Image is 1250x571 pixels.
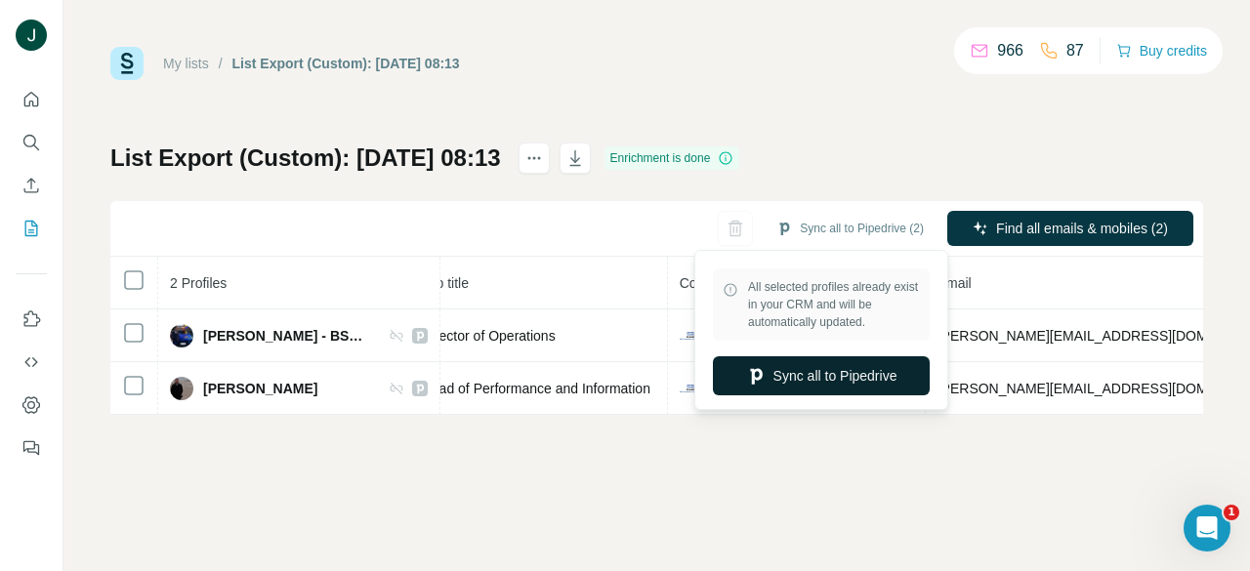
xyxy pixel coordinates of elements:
p: 966 [997,39,1023,62]
button: Sync all to Pipedrive [713,356,930,395]
h1: List Export (Custom): [DATE] 08:13 [110,143,501,174]
span: 1 [1224,505,1239,520]
button: actions [519,143,550,174]
p: 87 [1066,39,1084,62]
button: Search [16,125,47,160]
div: List Export (Custom): [DATE] 08:13 [232,54,460,73]
img: Surfe Logo [110,47,144,80]
span: All selected profiles already exist in your CRM and will be automatically updated. [748,278,920,331]
button: Sync all to Pipedrive (2) [763,214,937,243]
a: My lists [163,56,209,71]
img: Avatar [170,377,193,400]
button: Enrich CSV [16,168,47,203]
iframe: Intercom live chat [1184,505,1230,551]
span: Head of Performance and Information [422,381,650,396]
button: Use Surfe on LinkedIn [16,302,47,337]
button: Dashboard [16,387,47,423]
img: Avatar [170,324,193,347]
button: Use Surfe API [16,345,47,380]
span: Company [680,275,738,291]
button: Buy credits [1116,37,1207,64]
span: Job title [422,275,469,291]
span: [PERSON_NAME] - BSc, MSc [203,326,369,346]
span: Email [937,275,972,291]
button: Feedback [16,430,47,466]
span: Find all emails & mobiles (2) [996,219,1168,238]
span: 2 Profiles [170,275,227,291]
button: Find all emails & mobiles (2) [947,211,1193,246]
div: Enrichment is done [604,146,740,170]
button: Quick start [16,82,47,117]
img: company-logo [680,328,695,344]
img: company-logo [680,381,695,396]
img: Avatar [16,20,47,51]
li: / [219,54,223,73]
button: My lists [16,211,47,246]
span: [PERSON_NAME] [203,379,317,398]
span: Director of Operations [422,328,556,344]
